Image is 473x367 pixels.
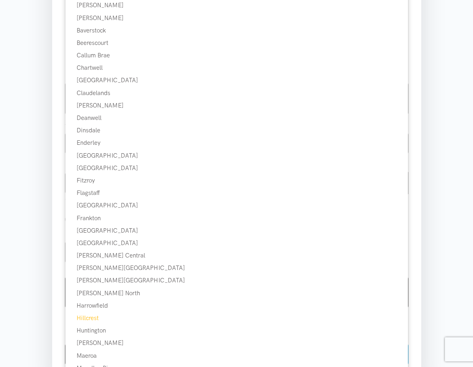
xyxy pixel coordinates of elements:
div: [GEOGRAPHIC_DATA] [65,75,408,85]
div: Enderley [65,138,408,148]
div: [GEOGRAPHIC_DATA] [65,238,408,248]
div: [PERSON_NAME][GEOGRAPHIC_DATA] [65,276,408,285]
div: [PERSON_NAME] Central [65,251,408,260]
div: Dinsdale [65,126,408,135]
div: Deanwell [65,113,408,123]
div: Callum Brae [65,51,408,60]
div: [PERSON_NAME][GEOGRAPHIC_DATA] [65,263,408,273]
div: Fitzroy [65,176,408,185]
div: Flagstaff [65,188,408,198]
div: Frankton [65,213,408,223]
div: Harrowfield [65,301,408,310]
div: [GEOGRAPHIC_DATA] [65,151,408,160]
div: [GEOGRAPHIC_DATA] [65,226,408,235]
div: [PERSON_NAME] North [65,288,408,298]
div: [GEOGRAPHIC_DATA] [65,201,408,210]
div: Hillcrest [65,313,408,323]
div: [PERSON_NAME] [65,338,408,348]
div: [PERSON_NAME] [65,0,408,10]
div: Huntington [65,326,408,335]
div: [PERSON_NAME] [65,13,408,23]
div: Beerescourt [65,38,408,48]
div: [GEOGRAPHIC_DATA] [65,163,408,173]
div: Chartwell [65,63,408,73]
div: Claudelands [65,88,408,98]
div: [PERSON_NAME] [65,101,408,110]
div: Maeroa [65,351,408,361]
div: Baverstock [65,26,408,35]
